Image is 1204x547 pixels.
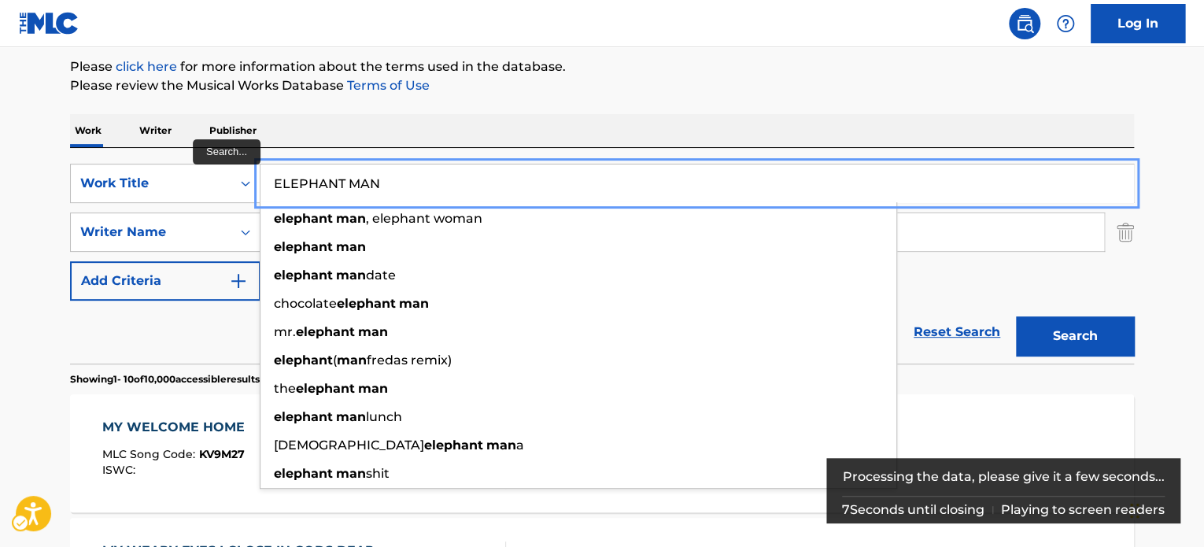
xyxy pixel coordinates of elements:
img: search [1015,14,1034,33]
strong: elephant [274,239,333,254]
span: the [274,381,296,396]
strong: elephant [296,381,355,396]
p: Publisher [205,114,261,147]
span: KV9M27 [199,447,245,461]
img: 9d2ae6d4665cec9f34b9.svg [229,272,248,290]
span: shit [366,466,390,481]
strong: man [399,296,429,311]
strong: man [336,466,366,481]
div: Writer Name [80,223,222,242]
strong: man [358,324,388,339]
p: Showing 1 - 10 of 10,000 accessible results (Total 50,115,340 ) [70,372,340,386]
span: ISWC : [102,463,139,477]
strong: elephant [274,268,333,283]
span: , elephant woman [366,211,482,226]
span: ( [333,353,337,368]
strong: man [337,353,367,368]
form: Search Form [70,164,1134,364]
div: Work Title [80,174,222,193]
span: MLC Song Code : [102,447,199,461]
p: Please for more information about the terms used in the database. [70,57,1134,76]
input: Search... [260,164,1133,202]
a: click here [116,59,177,74]
div: MY WELCOME HOME [102,418,253,437]
strong: elephant [274,466,333,481]
a: MY WELCOME HOMEMLC Song Code:KV9M27ISWC:Writers (1)[PERSON_NAME]Recording Artists (0)Total Known ... [70,394,1134,512]
span: chocolate [274,296,337,311]
img: MLC Logo [19,12,79,35]
strong: man [336,211,366,226]
img: Delete Criterion [1117,213,1134,252]
strong: man [336,239,366,254]
span: date [366,268,396,283]
button: Search [1016,316,1134,356]
button: Add Criteria [70,261,260,301]
strong: elephant [337,296,396,311]
p: Please review the Musical Works Database [70,76,1134,95]
strong: man [336,268,366,283]
span: mr. [274,324,296,339]
span: 7 [842,502,850,517]
div: Processing the data, please give it a few seconds... [842,458,1165,496]
span: [DEMOGRAPHIC_DATA] [274,438,424,453]
strong: elephant [424,438,483,453]
strong: elephant [274,353,333,368]
div: On [231,164,260,202]
strong: man [486,438,516,453]
a: Terms of Use [344,78,430,93]
strong: man [358,381,388,396]
img: help [1056,14,1075,33]
span: fredas remix) [367,353,452,368]
p: Work [70,114,106,147]
strong: elephant [274,409,333,424]
span: lunch [366,409,402,424]
strong: man [336,409,366,424]
strong: elephant [296,324,355,339]
span: a [516,438,524,453]
a: Log In [1091,4,1185,43]
strong: elephant [274,211,333,226]
p: Writer [135,114,176,147]
a: Reset Search [906,315,1008,349]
